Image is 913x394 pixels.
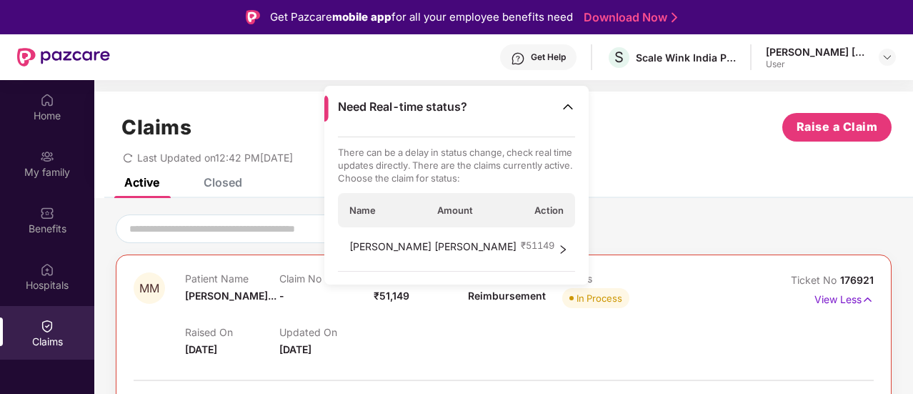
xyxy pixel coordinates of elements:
[437,204,473,217] span: Amount
[40,319,54,333] img: svg+xml;base64,PHN2ZyBpZD0iQ2xhaW0iIHhtbG5zPSJodHRwOi8vd3d3LnczLm9yZy8yMDAwL3N2ZyIgd2lkdGg9IjIwIi...
[349,239,517,260] span: [PERSON_NAME] [PERSON_NAME]
[577,291,622,305] div: In Process
[17,48,110,67] img: New Pazcare Logo
[882,51,893,63] img: svg+xml;base64,PHN2ZyBpZD0iRHJvcGRvd24tMzJ4MzIiIHhtbG5zPSJodHRwOi8vd3d3LnczLm9yZy8yMDAwL3N2ZyIgd2...
[185,326,279,338] p: Raised On
[562,272,657,285] p: Status
[791,274,840,286] span: Ticket No
[123,152,133,164] span: redo
[338,146,576,184] p: There can be a delay in status change, check real time updates directly. There are the claims cur...
[766,59,866,70] div: User
[840,274,874,286] span: 176921
[561,99,575,114] img: Toggle Icon
[279,272,374,285] p: Claim No
[614,49,624,66] span: S
[584,10,673,25] a: Download Now
[332,10,391,24] strong: mobile app
[672,10,677,25] img: Stroke
[139,282,159,295] span: MM
[511,51,525,66] img: svg+xml;base64,PHN2ZyBpZD0iSGVscC0zMngzMiIgeG1sbnM9Imh0dHA6Ly93d3cudzMub3JnLzIwMDAvc3ZnIiB3aWR0aD...
[468,290,546,302] span: Reimbursement
[862,292,874,307] img: svg+xml;base64,PHN2ZyB4bWxucz0iaHR0cDovL3d3dy53My5vcmcvMjAwMC9zdmciIHdpZHRoPSIxNyIgaGVpZ2h0PSIxNy...
[246,10,260,24] img: Logo
[121,115,191,139] h1: Claims
[270,9,573,26] div: Get Pazcare for all your employee benefits need
[279,343,311,355] span: [DATE]
[185,343,217,355] span: [DATE]
[124,175,159,189] div: Active
[279,290,284,302] span: -
[137,152,293,164] span: Last Updated on 12:42 PM[DATE]
[558,239,568,260] span: right
[185,272,279,285] p: Patient Name
[531,51,566,63] div: Get Help
[279,326,374,338] p: Updated On
[782,113,892,142] button: Raise a Claim
[814,288,874,307] p: View Less
[204,175,242,189] div: Closed
[338,99,467,114] span: Need Real-time status?
[40,206,54,220] img: svg+xml;base64,PHN2ZyBpZD0iQmVuZWZpdHMiIHhtbG5zPSJodHRwOi8vd3d3LnczLm9yZy8yMDAwL3N2ZyIgd2lkdGg9Ij...
[40,262,54,277] img: svg+xml;base64,PHN2ZyBpZD0iSG9zcGl0YWxzIiB4bWxucz0iaHR0cDovL3d3dy53My5vcmcvMjAwMC9zdmciIHdpZHRoPS...
[349,204,376,217] span: Name
[521,239,554,252] span: ₹ 51149
[636,51,736,64] div: Scale Wink India Private Limited
[40,149,54,164] img: svg+xml;base64,PHN2ZyB3aWR0aD0iMjAiIGhlaWdodD0iMjAiIHZpZXdCb3g9IjAgMCAyMCAyMCIgZmlsbD0ibm9uZSIgeG...
[797,118,878,136] span: Raise a Claim
[534,204,564,217] span: Action
[40,93,54,107] img: svg+xml;base64,PHN2ZyBpZD0iSG9tZSIgeG1sbnM9Imh0dHA6Ly93d3cudzMub3JnLzIwMDAvc3ZnIiB3aWR0aD0iMjAiIG...
[185,290,276,302] span: [PERSON_NAME]...
[766,45,866,59] div: [PERSON_NAME] [PERSON_NAME]
[374,290,409,302] span: ₹51,149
